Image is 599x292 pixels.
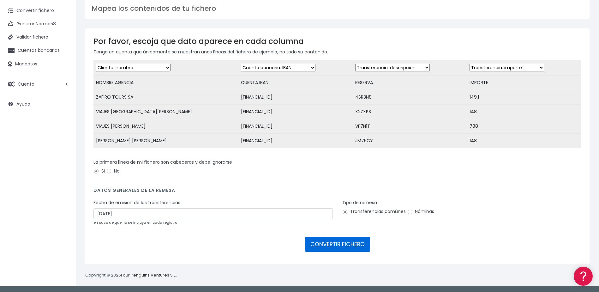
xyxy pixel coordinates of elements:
span: Cuenta [18,81,34,87]
td: 788 [467,119,581,134]
label: Fecha de emisión de las transferencias [93,199,180,206]
td: JM75CY [353,134,467,148]
a: Generar Norma58 [3,17,73,31]
p: Tenga en cuenta que únicamente se muestran unas líneas del fichero de ejemplo, no todo su contenido. [93,48,581,55]
td: VIAJES [PERSON_NAME] [93,119,238,134]
span: Ayuda [16,101,30,107]
td: 4SR3N8 [353,90,467,105]
td: IMPORTE [467,76,581,90]
td: [FINANCIAL_ID] [238,119,353,134]
td: [FINANCIAL_ID] [238,90,353,105]
label: Tipo de remesa [342,199,377,206]
td: 148 [467,105,581,119]
a: Mandatos [3,58,73,71]
small: en caso de que no se incluya en cada registro [93,220,177,225]
a: Convertir fichero [3,4,73,17]
td: [FINANCIAL_ID] [238,134,353,148]
a: Cuentas bancarias [3,44,73,57]
label: No [106,168,120,174]
h3: Por favor, escoja que dato aparece en cada columna [93,37,581,46]
label: La primera línea de mi fichero son cabeceras y debe ignorarse [93,159,232,166]
td: X2ZXPS [353,105,467,119]
td: 148 [467,134,581,148]
td: NOMBRE AGENCIA [93,76,238,90]
button: CONVERTIR FICHERO [305,237,370,252]
label: Nóminas [407,208,434,215]
td: VIAJES [GEOGRAPHIC_DATA][PERSON_NAME] [93,105,238,119]
h3: Mapea los contenidos de tu fichero [92,4,583,13]
label: Si [93,168,105,174]
td: RESERVA [353,76,467,90]
td: [PERSON_NAME] [PERSON_NAME] [93,134,238,148]
a: Four Penguins Ventures S.L. [121,272,176,278]
td: CUENTA IBAN [238,76,353,90]
p: Copyright © 2025 . [85,272,177,279]
a: Validar fichero [3,31,73,44]
a: Ayuda [3,97,73,111]
a: Cuenta [3,77,73,91]
h4: Datos generales de la remesa [93,188,581,196]
td: [FINANCIAL_ID] [238,105,353,119]
td: VF7N1T [353,119,467,134]
td: ZAFIRO TOURS SA [93,90,238,105]
td: 149,1 [467,90,581,105]
label: Transferencias comúnes [342,208,406,215]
